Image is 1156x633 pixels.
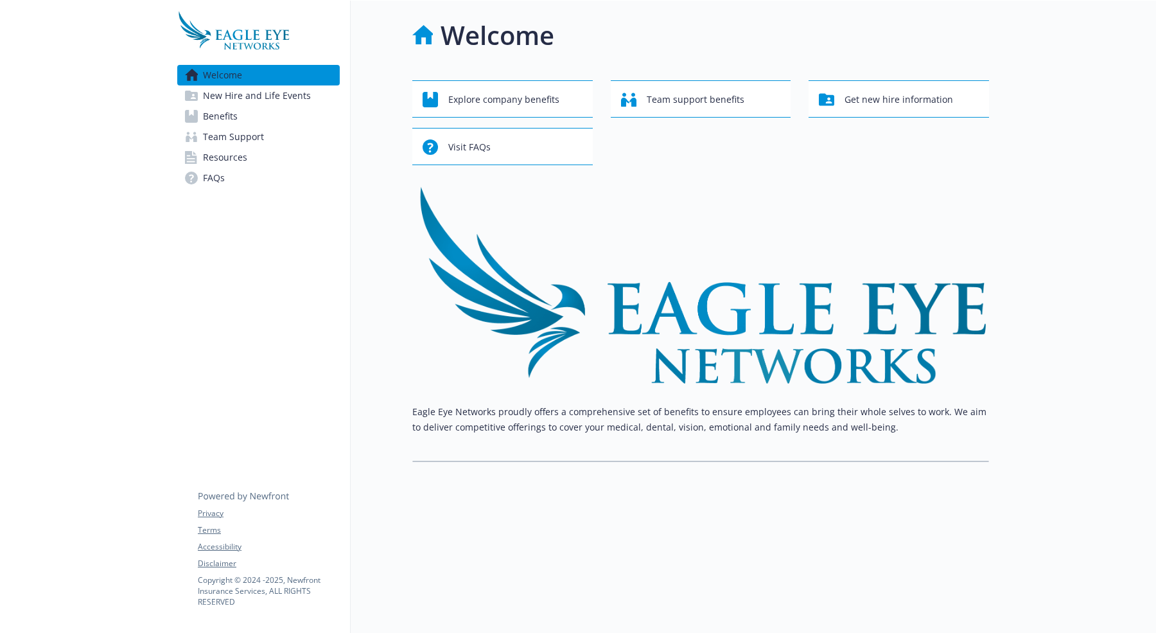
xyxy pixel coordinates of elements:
[611,80,791,118] button: Team support benefits
[412,404,989,435] p: Eagle Eye Networks proudly offers a comprehensive set of benefits to ensure employees can bring t...
[198,508,339,519] a: Privacy
[647,87,744,112] span: Team support benefits
[177,127,340,147] a: Team Support
[203,106,238,127] span: Benefits
[845,87,953,112] span: Get new hire information
[448,135,491,159] span: Visit FAQs
[177,85,340,106] a: New Hire and Life Events
[198,541,339,553] a: Accessibility
[203,65,242,85] span: Welcome
[177,65,340,85] a: Welcome
[198,524,339,536] a: Terms
[203,147,247,168] span: Resources
[441,16,554,55] h1: Welcome
[177,106,340,127] a: Benefits
[198,558,339,569] a: Disclaimer
[412,128,593,165] button: Visit FAQs
[177,168,340,188] a: FAQs
[412,186,989,384] img: overview page banner
[203,85,311,106] span: New Hire and Life Events
[203,168,225,188] span: FAQs
[177,147,340,168] a: Resources
[448,87,559,112] span: Explore company benefits
[198,575,339,607] p: Copyright © 2024 - 2025 , Newfront Insurance Services, ALL RIGHTS RESERVED
[412,80,593,118] button: Explore company benefits
[203,127,264,147] span: Team Support
[809,80,989,118] button: Get new hire information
